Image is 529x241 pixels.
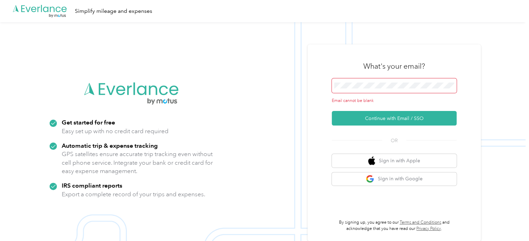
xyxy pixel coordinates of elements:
strong: Automatic trip & expense tracking [62,142,158,149]
button: apple logoSign in with Apple [332,154,457,167]
a: Privacy Policy [416,226,441,231]
strong: IRS compliant reports [62,182,122,189]
button: google logoSign in with Google [332,172,457,186]
div: Email cannot be blank [332,98,457,104]
span: OR [382,137,406,144]
h3: What's your email? [363,61,425,71]
p: Easy set up with no credit card required [62,127,168,136]
a: Terms and Conditions [400,220,441,225]
button: Continue with Email / SSO [332,111,457,126]
p: By signing up, you agree to our and acknowledge that you have read our . [332,220,457,232]
p: GPS satellites ensure accurate trip tracking even without cell phone service. Integrate your bank... [62,150,213,175]
img: google logo [366,175,374,183]
p: Export a complete record of your trips and expenses. [62,190,205,199]
img: apple logo [368,156,375,165]
div: Simplify mileage and expenses [75,7,152,16]
strong: Get started for free [62,119,115,126]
